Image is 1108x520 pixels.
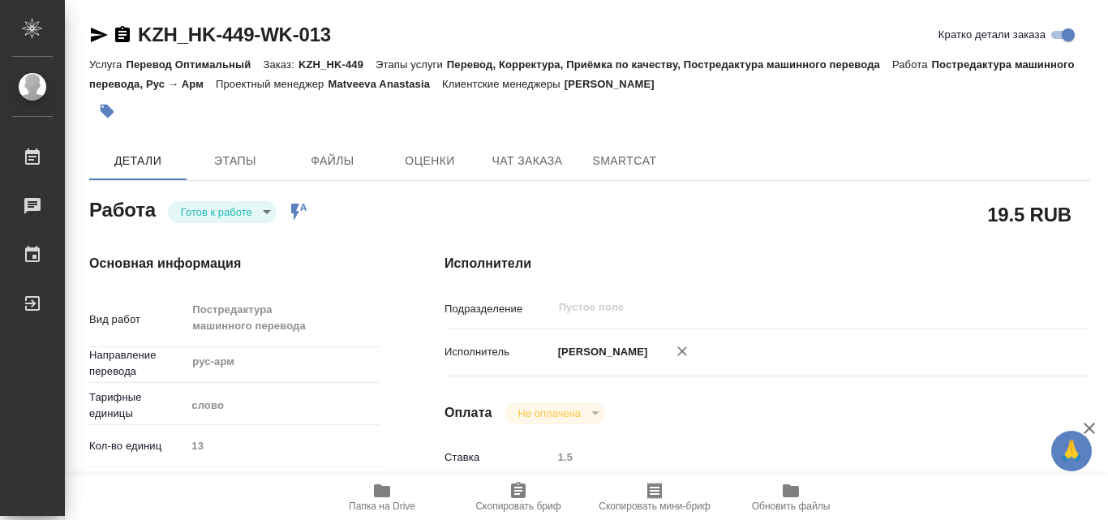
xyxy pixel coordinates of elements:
button: Папка на Drive [314,475,450,520]
button: Удалить исполнителя [664,333,700,369]
div: слово [186,392,380,419]
p: Ставка [444,449,552,466]
input: Пустое поле [557,298,998,317]
h4: Основная информация [89,254,380,273]
p: Проектный менеджер [216,78,328,90]
span: Файлы [294,151,371,171]
p: Услуга [89,58,126,71]
button: Скопировать ссылку [113,25,132,45]
span: Кратко детали заказа [938,27,1046,43]
p: [PERSON_NAME] [565,78,667,90]
span: Папка на Drive [349,501,415,512]
p: Перевод Оптимальный [126,58,263,71]
p: KZH_HK-449 [298,58,376,71]
h4: Оплата [444,403,492,423]
div: Готов к работе [505,402,605,424]
button: Добавить тэг [89,93,125,129]
p: Кол-во единиц [89,438,186,454]
span: Оценки [391,151,469,171]
button: Не оплачена [513,406,586,420]
span: Скопировать бриф [475,501,560,512]
span: 🙏 [1058,434,1085,468]
p: Клиентские менеджеры [442,78,565,90]
span: Детали [99,151,177,171]
a: KZH_HK-449-WK-013 [138,24,331,45]
p: Работа [892,58,932,71]
button: Скопировать бриф [450,475,586,520]
h2: Работа [89,194,156,223]
p: Заказ: [263,58,298,71]
input: Пустое поле [552,445,1037,469]
div: Готов к работе [168,201,277,223]
input: Пустое поле [186,434,380,458]
span: Этапы [196,151,274,171]
p: Matveeva Anastasia [328,78,442,90]
button: 🙏 [1051,431,1092,471]
p: Вид работ [89,312,186,328]
span: Скопировать мини-бриф [599,501,710,512]
span: SmartCat [586,151,664,171]
p: Этапы услуги [376,58,447,71]
h4: Исполнители [444,254,1090,273]
p: Перевод, Корректура, Приёмка по качеству, Постредактура машинного перевода [447,58,892,71]
button: Обновить файлы [723,475,859,520]
button: Скопировать мини-бриф [586,475,723,520]
button: Скопировать ссылку для ЯМессенджера [89,25,109,45]
p: Подразделение [444,301,552,317]
p: Тарифные единицы [89,389,186,422]
span: Чат заказа [488,151,566,171]
h2: 19.5 RUB [987,200,1071,228]
p: Направление перевода [89,347,186,380]
p: Исполнитель [444,344,552,360]
span: Обновить файлы [752,501,831,512]
p: [PERSON_NAME] [552,344,648,360]
button: Готов к работе [176,205,257,219]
